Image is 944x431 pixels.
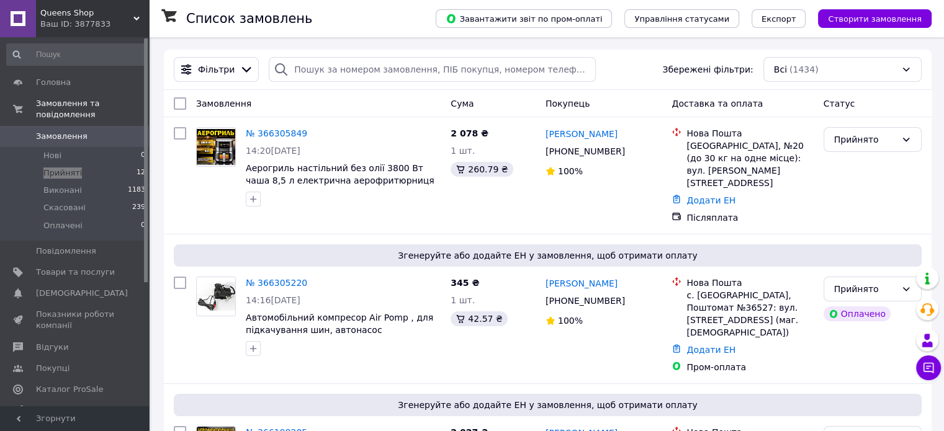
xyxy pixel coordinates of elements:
span: 14:16[DATE] [246,295,300,305]
a: Додати ЕН [686,195,735,205]
div: с. [GEOGRAPHIC_DATA], Поштомат №36527: вул. [STREET_ADDRESS] (маг. [DEMOGRAPHIC_DATA]) [686,289,813,339]
span: Фільтри [198,63,235,76]
span: 2 078 ₴ [451,128,488,138]
span: Доставка та оплата [672,99,763,109]
span: Покупець [546,99,590,109]
span: Згенеруйте або додайте ЕН у замовлення, щоб отримати оплату [179,399,917,411]
span: Оплачені [43,220,83,231]
span: Головна [36,77,71,88]
span: 14:20[DATE] [246,146,300,156]
span: Покупці [36,363,70,374]
button: Управління статусами [624,9,739,28]
h1: Список замовлень [186,11,312,26]
div: 260.79 ₴ [451,162,513,177]
span: Нові [43,150,61,161]
span: Створити замовлення [828,14,922,24]
button: Створити замовлення [818,9,932,28]
span: Прийняті [43,167,82,179]
a: [PERSON_NAME] [546,128,618,140]
span: 0 [141,220,145,231]
a: [PERSON_NAME] [546,277,618,290]
span: Управління статусами [634,14,729,24]
a: Фото товару [196,277,236,316]
a: Створити замовлення [806,13,932,23]
span: Замовлення [36,131,88,142]
span: 239 [132,202,145,213]
a: № 366305220 [246,278,307,288]
button: Експорт [752,9,806,28]
span: 1183 [128,185,145,196]
span: Згенеруйте або додайте ЕН у замовлення, щоб отримати оплату [179,249,917,262]
span: Показники роботи компанії [36,309,115,331]
span: Аналітика [36,405,79,416]
div: Пром-оплата [686,361,813,373]
span: 100% [558,166,583,176]
input: Пошук за номером замовлення, ПІБ покупця, номером телефону, Email, номером накладної [269,57,596,82]
span: Відгуки [36,342,68,353]
img: Фото товару [197,282,235,310]
a: Аерогриль настільний без олії 3800 Вт чаша 8,5 л електрична аерофритюрниця кухонна мультипіч сенс... [246,163,434,210]
div: Ваш ID: 3877833 [40,19,149,30]
div: Післяплата [686,211,813,224]
span: Збережені фільтри: [662,63,753,76]
span: Замовлення [196,99,251,109]
a: Додати ЕН [686,345,735,355]
span: Замовлення та повідомлення [36,98,149,120]
button: Завантажити звіт по пром-оплаті [436,9,612,28]
span: [PHONE_NUMBER] [546,146,625,156]
span: Повідомлення [36,246,96,257]
span: 0 [141,150,145,161]
span: Queens Shop [40,7,133,19]
span: Експорт [762,14,796,24]
span: Завантажити звіт по пром-оплаті [446,13,602,24]
span: Скасовані [43,202,86,213]
a: № 366305849 [246,128,307,138]
span: Cума [451,99,474,109]
span: Виконані [43,185,82,196]
input: Пошук [6,43,146,66]
span: [PHONE_NUMBER] [546,296,625,306]
span: 1 шт. [451,295,475,305]
span: Статус [824,99,855,109]
span: Всі [774,63,787,76]
div: Оплачено [824,306,891,321]
span: 12 [137,167,145,179]
span: 1 шт. [451,146,475,156]
span: 345 ₴ [451,278,479,288]
span: (1434) [789,64,819,74]
button: Чат з покупцем [916,355,941,380]
a: Фото товару [196,127,236,167]
div: Прийнято [834,282,896,296]
img: Фото товару [197,129,235,165]
div: Нова Пошта [686,127,813,140]
div: Прийнято [834,133,896,146]
span: [DEMOGRAPHIC_DATA] [36,288,128,299]
a: Автомобільний компресор Air Pomp , для підкачування шин, автонасос [246,313,433,335]
span: Каталог ProSale [36,384,103,395]
div: Нова Пошта [686,277,813,289]
span: 100% [558,316,583,326]
span: Товари та послуги [36,267,115,278]
div: 42.57 ₴ [451,311,507,326]
div: [GEOGRAPHIC_DATA], №20 (до 30 кг на одне місце): вул. [PERSON_NAME][STREET_ADDRESS] [686,140,813,189]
